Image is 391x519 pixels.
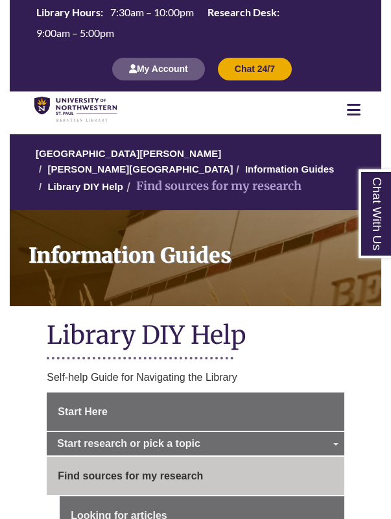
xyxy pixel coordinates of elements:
[34,97,117,123] img: UNWSP Library Logo
[218,58,292,80] button: Chat 24/7
[47,319,344,354] h1: Library DIY Help
[218,63,292,74] a: Chat 24/7
[36,148,221,159] a: [GEOGRAPHIC_DATA][PERSON_NAME]
[202,5,281,19] th: Research Desk:
[123,177,302,196] li: Find sources for my research
[47,392,344,431] a: Start Here
[47,163,233,175] a: [PERSON_NAME][GEOGRAPHIC_DATA]
[47,372,237,383] span: Self-help Guide for Navigating the Library
[57,438,200,449] span: Start research or pick a topic
[31,5,105,19] th: Library Hours:
[112,58,205,80] button: My Account
[112,63,205,74] a: My Account
[110,6,194,18] span: 7:30am – 10:00pm
[47,432,344,455] a: Start research or pick a topic
[31,2,360,45] a: Hours Today
[58,406,107,417] span: Start Here
[58,470,203,481] span: Find sources for my research
[245,163,335,175] a: Information Guides
[47,181,123,192] a: Library DIY Help
[20,210,381,289] h1: Information Guides
[47,457,344,496] a: Find sources for my research
[36,27,114,39] span: 9:00am – 5:00pm
[31,2,360,43] table: Hours Today
[10,210,381,306] a: Information Guides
